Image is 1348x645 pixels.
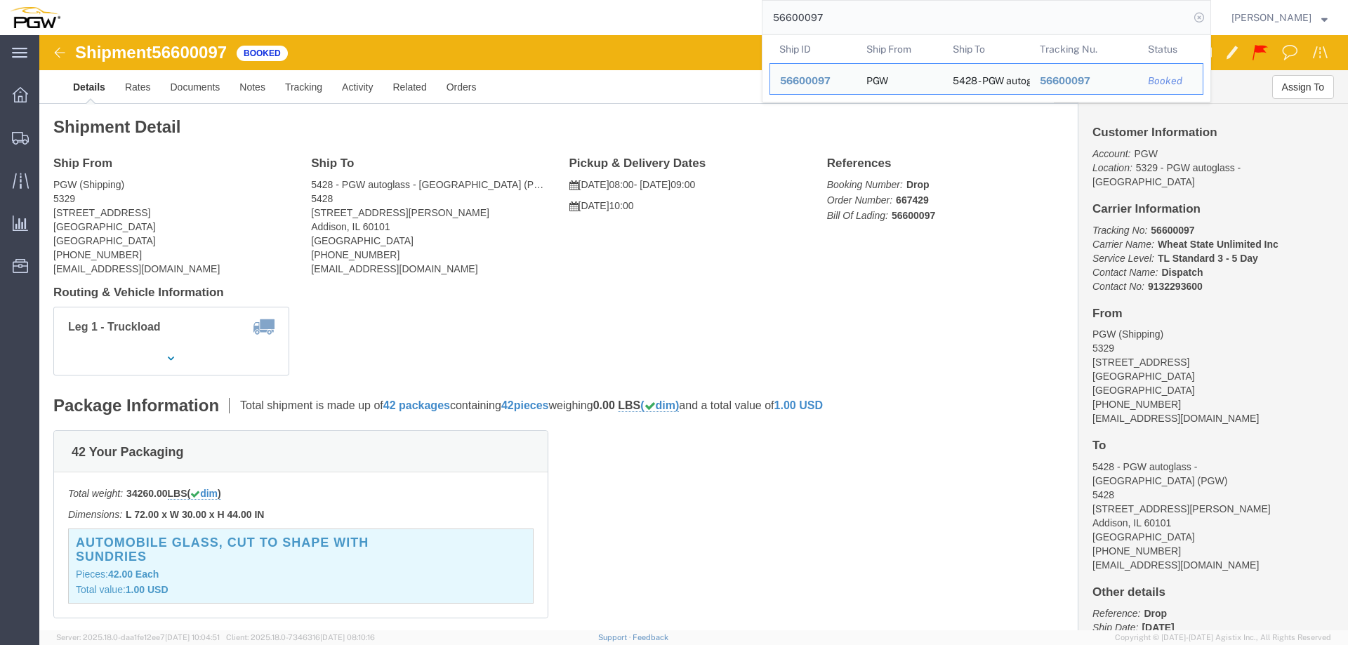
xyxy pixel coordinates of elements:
span: Phillip Thornton [1231,10,1311,25]
span: Client: 2025.18.0-7346316 [226,633,375,641]
table: Search Results [769,35,1210,102]
span: [DATE] 08:10:16 [320,633,375,641]
span: 56600097 [1040,75,1090,86]
th: Status [1138,35,1203,63]
input: Search for shipment number, reference number [762,1,1189,34]
div: PGW [866,64,888,94]
span: 56600097 [780,75,831,86]
span: Copyright © [DATE]-[DATE] Agistix Inc., All Rights Reserved [1115,632,1331,644]
th: Ship ID [769,35,857,63]
img: logo [10,7,60,28]
iframe: FS Legacy Container [39,35,1348,630]
th: Ship To [943,35,1030,63]
div: 56600097 [1040,74,1129,88]
span: [DATE] 10:04:51 [165,633,220,641]
div: 56600097 [780,74,847,88]
div: Booked [1148,74,1193,88]
div: 5428 - PGW autoglass - Addison [953,64,1020,94]
span: Server: 2025.18.0-daa1fe12ee7 [56,633,220,641]
a: Feedback [633,633,668,641]
button: [PERSON_NAME] [1231,9,1328,26]
th: Ship From [857,35,944,63]
th: Tracking Nu. [1030,35,1139,63]
a: Support [598,633,633,641]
